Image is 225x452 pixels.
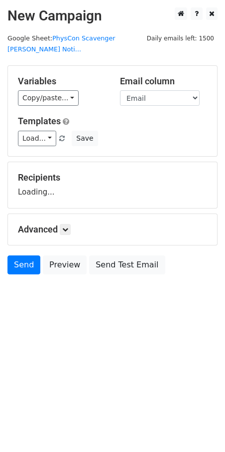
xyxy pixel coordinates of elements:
button: Save [72,131,98,146]
a: PhysCon Scavenger [PERSON_NAME] Noti... [7,34,115,53]
h5: Variables [18,76,105,87]
a: Send Test Email [89,255,165,274]
a: Send [7,255,40,274]
h2: New Campaign [7,7,218,24]
h5: Advanced [18,224,207,235]
div: Loading... [18,172,207,198]
a: Copy/paste... [18,90,79,106]
span: Daily emails left: 1500 [143,33,218,44]
a: Load... [18,131,56,146]
a: Daily emails left: 1500 [143,34,218,42]
a: Preview [43,255,87,274]
h5: Recipients [18,172,207,183]
a: Templates [18,116,61,126]
small: Google Sheet: [7,34,115,53]
h5: Email column [120,76,207,87]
